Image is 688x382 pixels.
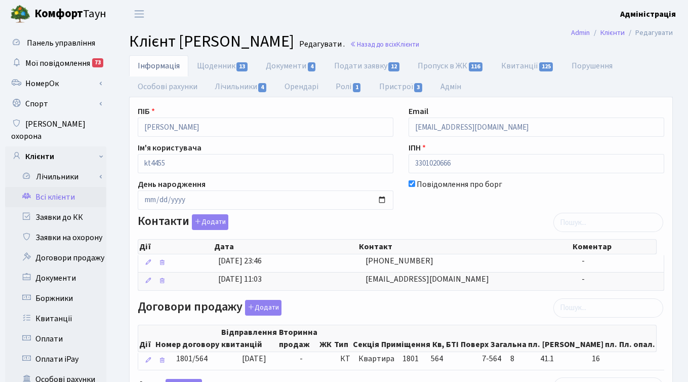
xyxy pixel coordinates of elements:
th: Коментар [572,240,656,254]
span: [EMAIL_ADDRESS][DOMAIN_NAME] [366,274,489,285]
nav: breadcrumb [556,22,688,44]
span: Клієнт [PERSON_NAME] [129,30,294,53]
a: Квитанції [493,55,563,77]
li: Редагувати [625,27,673,39]
a: Щоденник [188,55,257,77]
th: Загальна пл. [490,325,541,352]
label: Повідомлення про борг [417,178,502,190]
a: НомерОк [5,73,106,94]
a: Порушення [563,55,621,77]
span: 3 [414,83,422,92]
th: Дата [213,240,358,254]
a: Подати заявку [326,55,409,77]
span: 4 [308,62,316,71]
a: Додати [242,298,281,316]
th: Секція [352,325,380,352]
span: [DATE] [242,353,266,364]
th: Тип [333,325,352,352]
label: Договори продажу [138,300,281,316]
a: [PERSON_NAME] охорона [5,114,106,146]
a: Заявки на охорону [5,227,106,248]
label: Ім'я користувача [138,142,201,154]
span: Клієнти [396,40,419,49]
label: ПІБ [138,105,155,118]
a: Пропуск в ЖК [409,55,492,77]
span: 8 [510,353,532,365]
span: 12 [388,62,399,71]
b: Комфорт [34,6,83,22]
span: 4 [258,83,266,92]
input: Пошук... [553,298,663,318]
label: День народження [138,178,206,190]
a: Пристрої [371,76,432,97]
b: Адміністрація [620,9,676,20]
small: Редагувати . [297,40,345,49]
input: Пошук... [553,213,663,232]
span: 116 [469,62,483,71]
span: Панель управління [27,37,95,49]
span: - [300,353,303,364]
a: Оплати [5,329,106,349]
span: 13 [236,62,248,71]
th: Пл. опал. [618,325,656,352]
th: Дії [138,325,154,352]
th: ЖК [318,325,333,352]
label: Email [409,105,428,118]
th: Вторинна продаж [278,325,318,352]
a: Оплати iPay [5,349,106,369]
th: Приміщення [380,325,431,352]
a: Адмін [432,76,470,97]
th: Відправлення квитанцій [220,325,278,352]
span: 1801 [402,353,419,364]
a: Лічильники [206,76,276,97]
span: [DATE] 11:03 [218,274,262,285]
a: Документи [257,55,325,77]
th: Контакт [358,240,571,254]
span: Квартира [358,353,394,365]
a: Мої повідомлення73 [5,53,106,73]
label: ІПН [409,142,426,154]
a: Ролі [327,76,370,97]
a: Додати [189,213,228,231]
a: Адміністрація [620,8,676,20]
a: Клієнти [5,146,106,167]
a: Всі клієнти [5,187,106,207]
span: 1 [353,83,361,92]
a: Особові рахунки [129,76,206,97]
th: Поверх [460,325,490,352]
a: Клієнти [600,27,625,38]
th: Дії [138,240,213,254]
span: 125 [539,62,553,71]
span: 41.1 [540,353,584,365]
img: logo.png [10,4,30,24]
span: Мої повідомлення [25,58,90,69]
a: Admin [571,27,590,38]
a: Договори продажу [5,248,106,268]
a: Лічильники [12,167,106,187]
a: Інформація [129,55,188,77]
a: Боржники [5,288,106,309]
a: Панель управління [5,33,106,53]
a: Документи [5,268,106,288]
a: Заявки до КК [5,207,106,227]
button: Договори продажу [245,300,281,316]
span: [DATE] 23:46 [218,255,262,266]
span: 564 [431,353,443,364]
span: Таун [34,6,106,23]
a: Назад до всіхКлієнти [350,40,419,49]
a: Спорт [5,94,106,114]
span: 7-564 [482,353,502,365]
span: 1801/564 [176,353,208,364]
a: Орендарі [276,76,327,97]
button: Переключити навігацію [127,6,152,22]
span: 16 [592,353,661,365]
span: - [582,255,585,266]
label: Контакти [138,214,228,230]
span: [PHONE_NUMBER] [366,255,433,266]
a: Квитанції [5,309,106,329]
button: Контакти [192,214,228,230]
th: [PERSON_NAME] пл. [541,325,618,352]
th: Номер договору [154,325,220,352]
span: - [582,274,585,285]
th: Кв, БТІ [431,325,460,352]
